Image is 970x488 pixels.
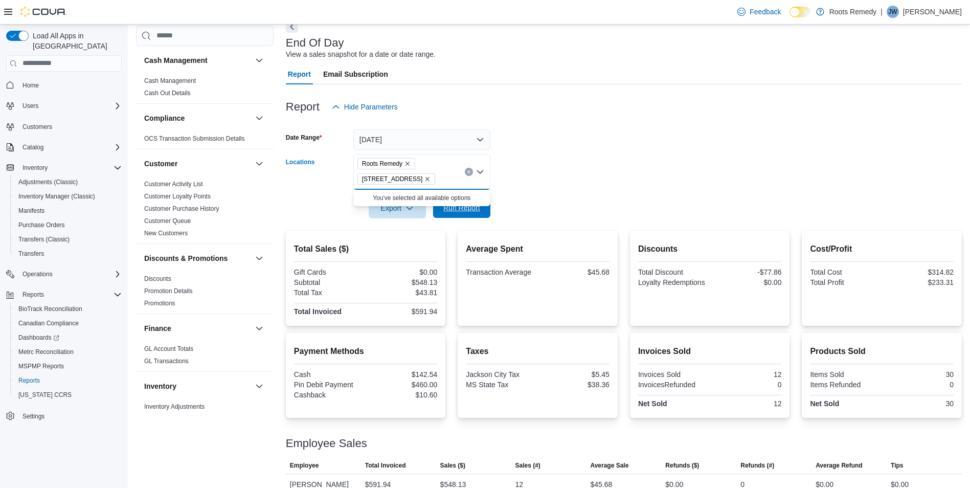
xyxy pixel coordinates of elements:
div: Total Profit [810,278,879,286]
span: BioTrack Reconciliation [18,305,82,313]
div: $5.45 [540,370,610,379]
div: Pin Debit Payment [294,381,364,389]
span: Inventory [18,162,122,174]
div: -$77.86 [712,268,781,276]
div: Cashback [294,391,364,399]
label: Locations [286,158,315,166]
h3: Report [286,101,320,113]
div: 12 [712,400,781,408]
span: Cash Out Details [144,89,191,97]
span: Operations [18,268,122,280]
a: Discounts [144,275,171,282]
span: Hide Parameters [344,102,398,112]
a: [US_STATE] CCRS [14,389,76,401]
span: Promotion Details [144,287,193,295]
a: Reports [14,374,44,387]
button: Discounts & Promotions [253,252,265,264]
button: Compliance [144,113,251,123]
h2: Average Spent [466,243,610,255]
button: Export [369,198,426,218]
span: MSPMP Reports [14,360,122,372]
button: Finance [144,323,251,334]
span: Customers [18,120,122,133]
div: Jackson City Tax [466,370,535,379]
span: Run Report [443,203,480,213]
button: Catalog [2,140,126,154]
div: Loyalty Redemptions [638,278,708,286]
span: Settings [18,409,122,422]
span: JW [888,6,897,18]
button: Users [18,100,42,112]
span: Canadian Compliance [14,317,122,329]
span: GL Transactions [144,357,189,365]
button: Hide Parameters [328,97,402,117]
div: Transaction Average [466,268,535,276]
span: Employee [290,461,319,470]
div: $43.81 [368,289,437,297]
div: 0 [884,381,954,389]
p: You've selected all available options [357,194,486,202]
button: Manifests [10,204,126,218]
button: Adjustments (Classic) [10,175,126,189]
span: Customers [22,123,52,131]
h3: Discounts & Promotions [144,253,228,263]
span: Operations [22,270,53,278]
strong: Total Invoiced [294,307,342,316]
button: Reports [2,287,126,302]
span: Average Refund [816,461,863,470]
strong: Net Sold [638,400,667,408]
a: GL Account Totals [144,345,193,352]
span: [US_STATE] CCRS [18,391,72,399]
a: Cash Management [144,77,196,84]
span: Export [375,198,420,218]
a: Inventory Adjustments [144,403,205,410]
span: Catalog [22,143,43,151]
span: Canadian Compliance [18,319,79,327]
div: $0.00 [712,278,781,286]
span: Total Invoiced [365,461,406,470]
div: 0 [712,381,781,389]
button: Clear input [465,168,473,176]
div: $233.31 [884,278,954,286]
span: Discounts [144,275,171,283]
a: Customer Loyalty Points [144,193,211,200]
a: BioTrack Reconciliation [14,303,86,315]
button: Cash Management [253,54,265,66]
span: Inventory [22,164,48,172]
span: Customer Purchase History [144,205,219,213]
h2: Cost/Profit [810,243,954,255]
span: Inventory Adjustments [144,403,205,411]
div: Finance [136,343,274,371]
span: Inventory Manager (Classic) [14,190,122,203]
div: $591.94 [368,307,437,316]
h2: Discounts [638,243,782,255]
span: Manifests [14,205,122,217]
span: Sales ($) [440,461,465,470]
div: $460.00 [368,381,437,389]
div: Cash Management [136,75,274,103]
button: Run Report [433,197,490,218]
button: Next [286,20,298,33]
span: Users [22,102,38,110]
button: Catalog [18,141,48,153]
span: Manifests [18,207,44,215]
span: Catalog [18,141,122,153]
span: Dashboards [14,331,122,344]
button: Compliance [253,112,265,124]
h3: Compliance [144,113,185,123]
button: Reports [18,289,48,301]
span: Tips [891,461,903,470]
div: $142.54 [368,370,437,379]
span: Roots Remedy [357,158,415,169]
a: Purchase Orders [14,219,69,231]
span: Feedback [750,7,781,17]
span: Transfers [18,250,44,258]
h2: Total Sales ($) [294,243,438,255]
div: MS State Tax [466,381,535,389]
button: Cash Management [144,55,251,65]
a: Feedback [733,2,785,22]
div: $10.60 [368,391,437,399]
span: OCS Transaction Submission Details [144,135,245,143]
button: Finance [253,322,265,335]
span: Transfers (Classic) [18,235,70,243]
